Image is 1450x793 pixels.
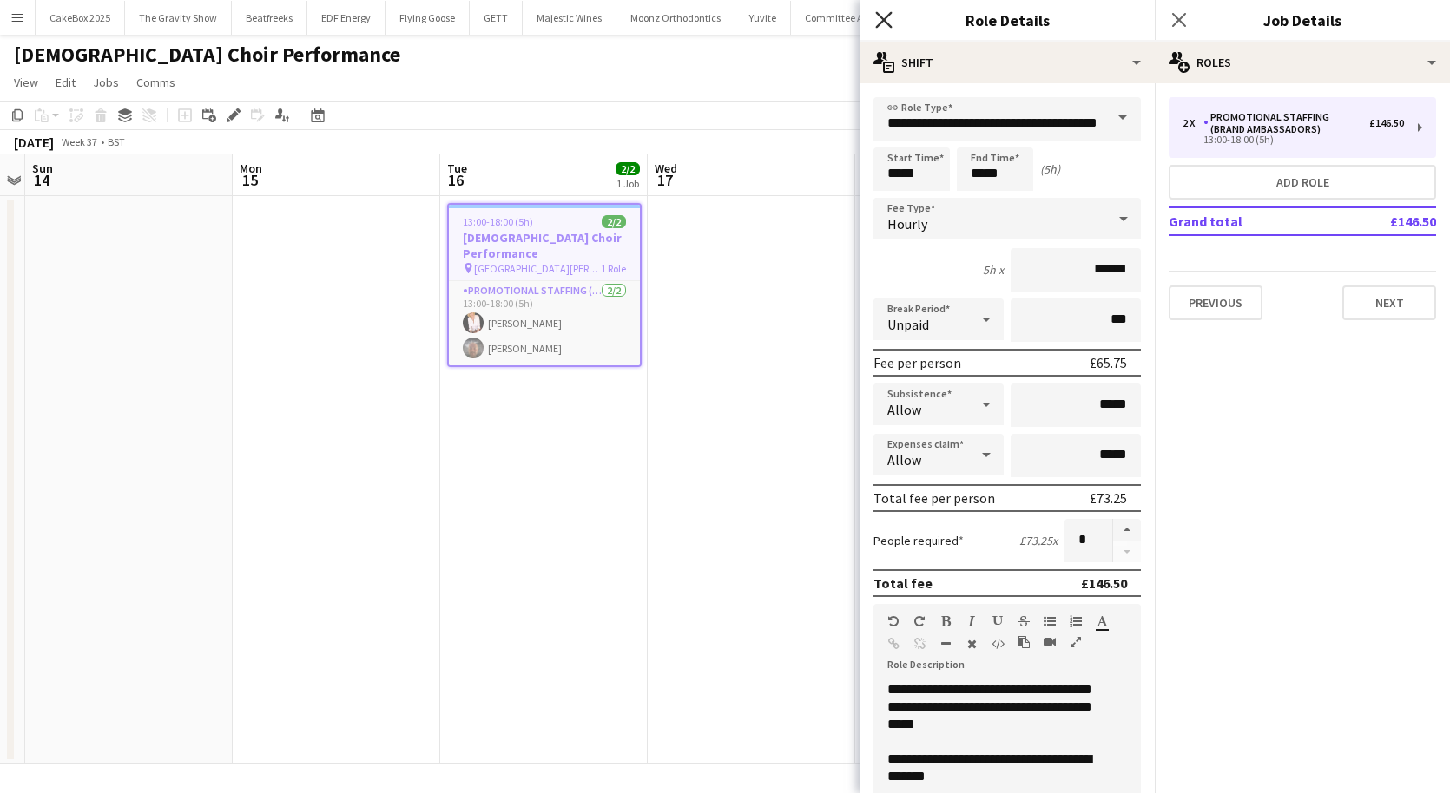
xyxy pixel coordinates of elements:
button: Clear Formatting [966,637,978,651]
button: Strikethrough [1018,614,1030,628]
div: £65.75 [1090,354,1127,371]
h3: [DEMOGRAPHIC_DATA] Choir Performance [449,230,640,261]
button: Underline [992,614,1004,628]
div: Total fee per person [873,489,995,507]
a: Jobs [86,71,126,94]
button: Ordered List [1070,614,1082,628]
span: View [14,75,38,90]
button: Beatfreeks [232,1,307,35]
div: 5h x [983,262,1004,278]
span: Mon [240,161,262,176]
span: [GEOGRAPHIC_DATA][PERSON_NAME] [474,262,601,275]
span: Sun [32,161,53,176]
button: HTML Code [992,637,1004,651]
span: 14 [30,170,53,190]
button: GETT [470,1,523,35]
span: Comms [136,75,175,90]
div: £146.50 [1369,117,1404,129]
app-card-role: Promotional Staffing (Brand Ambassadors)2/213:00-18:00 (5h)[PERSON_NAME][PERSON_NAME] [449,281,640,365]
button: Undo [887,614,900,628]
div: £146.50 [1081,574,1127,592]
button: Unordered List [1044,614,1056,628]
button: CakeBox 2025 [36,1,125,35]
button: Committee App (Burki Group Ltd) [791,1,966,35]
button: Horizontal Line [939,637,952,651]
button: Flying Goose [386,1,470,35]
span: 13:00-18:00 (5h) [463,215,533,228]
h3: Role Details [860,9,1155,31]
a: View [7,71,45,94]
button: Moonz Orthodontics [616,1,735,35]
a: Comms [129,71,182,94]
span: 2/2 [602,215,626,228]
h1: [DEMOGRAPHIC_DATA] Choir Performance [14,42,400,68]
button: Bold [939,614,952,628]
span: 15 [237,170,262,190]
button: Insert video [1044,635,1056,649]
div: 13:00-18:00 (5h) [1183,135,1404,144]
button: Increase [1113,519,1141,541]
label: People required [873,533,964,548]
div: 1 Job [616,177,639,190]
button: Text Color [1096,614,1108,628]
button: Italic [966,614,978,628]
h3: Job Details [1155,9,1450,31]
div: £73.25 [1090,489,1127,507]
button: Redo [913,614,926,628]
span: Allow [887,401,921,418]
span: Wed [655,161,677,176]
span: Edit [56,75,76,90]
button: The Gravity Show [125,1,232,35]
span: Week 37 [57,135,101,148]
span: Jobs [93,75,119,90]
span: Allow [887,451,921,469]
button: Majestic Wines [523,1,616,35]
div: Total fee [873,574,933,592]
button: Add role [1169,165,1436,200]
button: Next [1342,285,1436,320]
span: 1 Role [601,262,626,275]
div: Roles [1155,42,1450,83]
div: (5h) [1040,161,1060,177]
div: Promotional Staffing (Brand Ambassadors) [1203,111,1369,135]
button: EDF Energy [307,1,386,35]
span: Tue [447,161,467,176]
div: BST [108,135,125,148]
a: Edit [49,71,82,94]
app-job-card: 13:00-18:00 (5h)2/2[DEMOGRAPHIC_DATA] Choir Performance [GEOGRAPHIC_DATA][PERSON_NAME]1 RolePromo... [447,203,642,367]
span: Unpaid [887,316,929,333]
button: Paste as plain text [1018,635,1030,649]
span: 16 [445,170,467,190]
div: Shift [860,42,1155,83]
button: Previous [1169,285,1262,320]
div: 2 x [1183,117,1203,129]
td: Grand total [1169,207,1333,235]
div: £73.25 x [1019,533,1058,548]
span: 2/2 [616,162,640,175]
button: Yuvite [735,1,791,35]
td: £146.50 [1333,207,1436,235]
span: Hourly [887,215,927,233]
div: [DATE] [14,134,54,151]
button: Fullscreen [1070,635,1082,649]
div: Fee per person [873,354,961,371]
span: 17 [652,170,677,190]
